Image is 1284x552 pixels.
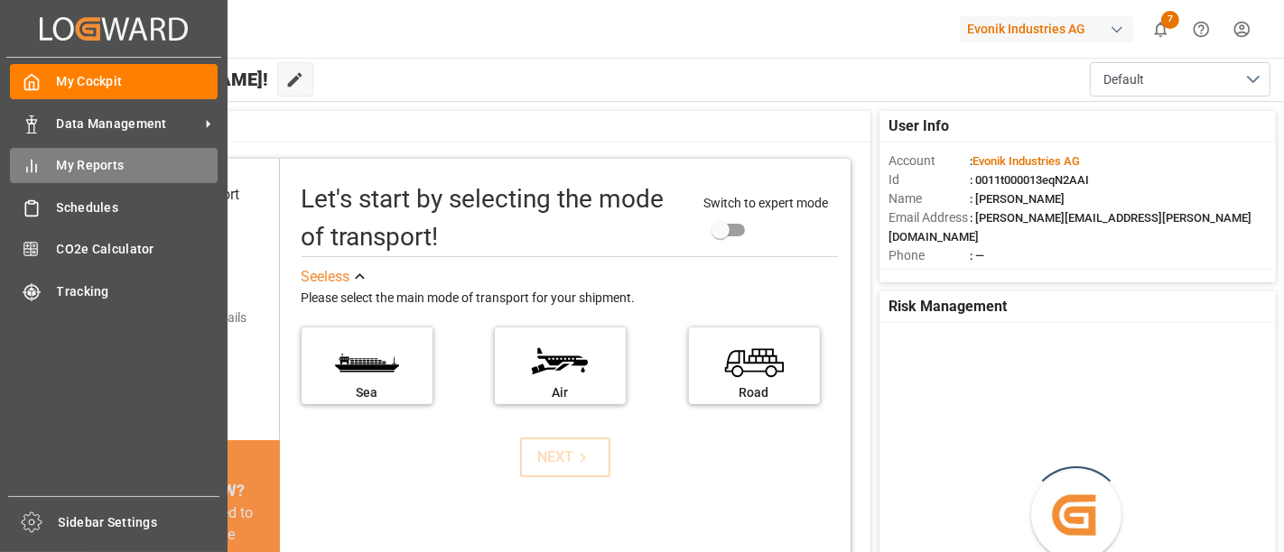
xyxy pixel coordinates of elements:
[970,192,1065,206] span: : [PERSON_NAME]
[520,437,610,477] button: NEXT
[134,308,247,327] div: Add shipping details
[74,62,268,97] span: Hello [PERSON_NAME]!
[960,12,1140,46] button: Evonik Industries AG
[1090,62,1270,97] button: open menu
[10,189,218,225] a: Schedules
[970,249,984,262] span: : —
[970,173,1089,187] span: : 0011t000013eqN2AAI
[972,154,1080,168] span: Evonik Industries AG
[57,72,219,91] span: My Cockpit
[302,266,350,288] div: See less
[57,282,219,301] span: Tracking
[889,208,970,227] span: Email Address
[1181,9,1222,50] button: Help Center
[10,148,218,183] a: My Reports
[970,268,1015,281] span: : Shipper
[504,383,617,402] div: Air
[311,383,423,402] div: Sea
[10,232,218,267] a: CO2e Calculator
[698,383,811,402] div: Road
[970,154,1080,168] span: :
[889,170,970,189] span: Id
[889,246,970,265] span: Phone
[57,198,219,217] span: Schedules
[960,16,1133,42] div: Evonik Industries AG
[57,115,200,133] span: Data Management
[10,64,218,99] a: My Cockpit
[1140,9,1181,50] button: show 7 new notifications
[302,288,838,309] div: Please select the main mode of transport for your shipment.
[889,115,949,137] span: User Info
[537,446,592,468] div: NEXT
[1161,11,1179,29] span: 7
[889,189,970,208] span: Name
[57,156,219,175] span: My Reports
[59,513,220,532] span: Sidebar Settings
[10,273,218,308] a: Tracking
[57,240,219,259] span: CO2e Calculator
[889,152,970,170] span: Account
[703,196,828,210] span: Switch to expert mode
[889,296,1007,317] span: Risk Management
[302,180,685,256] div: Let's start by selecting the mode of transport!
[889,211,1251,244] span: : [PERSON_NAME][EMAIL_ADDRESS][PERSON_NAME][DOMAIN_NAME]
[889,265,970,284] span: Account Type
[1103,70,1144,89] span: Default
